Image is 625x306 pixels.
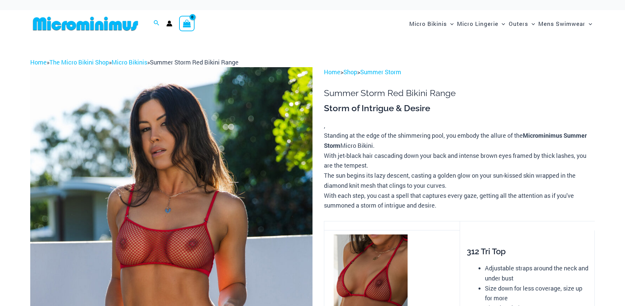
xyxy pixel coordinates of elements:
span: Menu Toggle [447,15,454,32]
span: Menu Toggle [585,15,592,32]
a: OutersMenu ToggleMenu Toggle [507,13,537,34]
span: Micro Lingerie [457,15,498,32]
li: Size down for less coverage, size up for more [485,283,588,303]
span: 312 Tri Top [467,247,506,256]
img: MM SHOP LOGO FLAT [30,16,141,31]
a: Shop [343,68,357,76]
a: The Micro Bikini Shop [49,58,109,66]
p: > > [324,67,595,77]
a: Micro LingerieMenu ToggleMenu Toggle [455,13,507,34]
a: View Shopping Cart, empty [179,16,195,31]
span: Outers [509,15,528,32]
a: Home [324,68,340,76]
span: Micro Bikinis [409,15,447,32]
a: Micro BikinisMenu ToggleMenu Toggle [408,13,455,34]
span: Summer Storm Red Bikini Range [150,58,239,66]
p: Standing at the edge of the shimmering pool, you embody the allure of the Micro Bikini. With jet-... [324,131,595,211]
nav: Site Navigation [407,12,595,35]
a: Micro Bikinis [112,58,147,66]
b: Microminimus Summer Storm [324,131,587,149]
span: Menu Toggle [528,15,535,32]
h1: Summer Storm Red Bikini Range [324,88,595,98]
div: , [324,103,595,211]
li: Adjustable straps around the neck and under bust [485,263,588,283]
a: Mens SwimwearMenu ToggleMenu Toggle [537,13,594,34]
span: Mens Swimwear [538,15,585,32]
a: Search icon link [154,19,160,28]
span: » » » [30,58,239,66]
a: Account icon link [166,20,172,27]
h3: Storm of Intrigue & Desire [324,103,595,114]
span: Menu Toggle [498,15,505,32]
a: Home [30,58,47,66]
a: Summer Storm [360,68,401,76]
